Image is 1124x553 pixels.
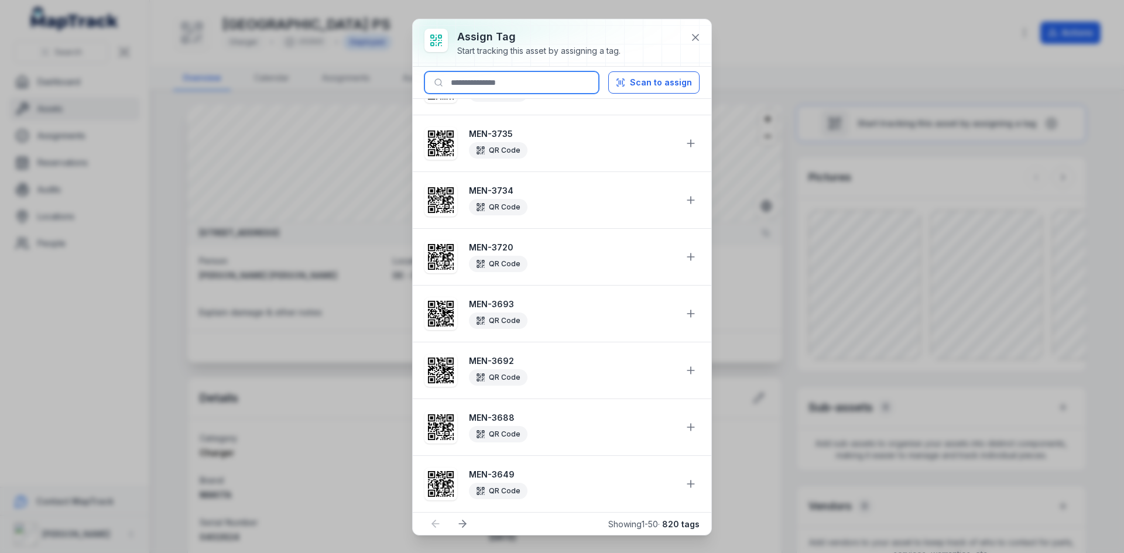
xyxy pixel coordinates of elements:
div: QR Code [469,483,527,499]
strong: MEN-3649 [469,469,675,480]
strong: MEN-3693 [469,298,675,310]
strong: MEN-3735 [469,128,675,140]
div: QR Code [469,142,527,159]
span: Showing 1 - 50 · [608,519,700,529]
strong: MEN-3734 [469,185,675,197]
div: QR Code [469,426,527,442]
h3: Assign tag [457,29,621,45]
div: QR Code [469,369,527,386]
strong: 820 tags [662,519,700,529]
div: QR Code [469,256,527,272]
div: Start tracking this asset by assigning a tag. [457,45,621,57]
strong: MEN-3720 [469,242,675,253]
strong: MEN-3688 [469,412,675,424]
div: QR Code [469,312,527,329]
strong: MEN-3692 [469,355,675,367]
div: QR Code [469,199,527,215]
button: Scan to assign [608,71,700,94]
